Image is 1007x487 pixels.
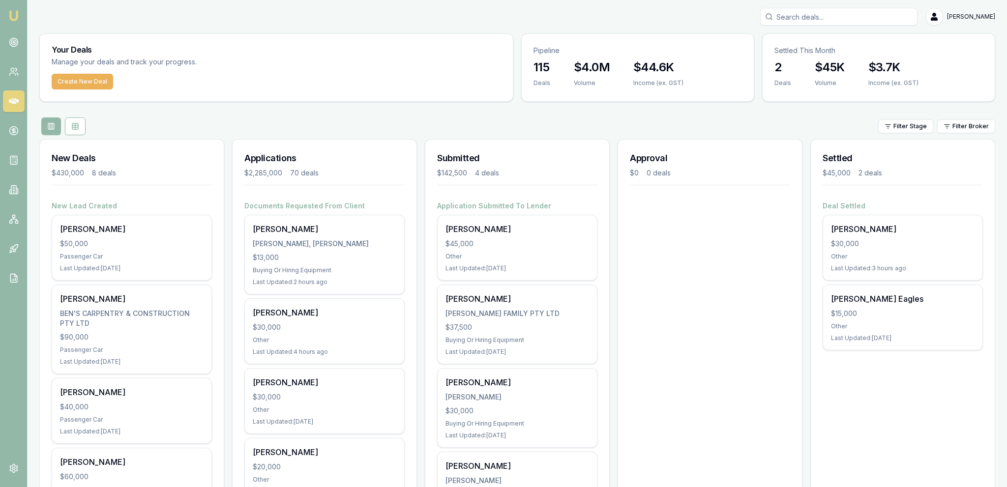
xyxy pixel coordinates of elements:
div: [PERSON_NAME] [60,293,204,305]
h3: 115 [533,59,550,75]
h3: $44.6K [633,59,683,75]
div: [PERSON_NAME] [60,456,204,468]
h3: Your Deals [52,46,501,54]
div: BEN'S CARPENTRY & CONSTRUCTION PTY LTD [60,309,204,328]
div: Last Updated: 2 hours ago [253,278,396,286]
div: Deals [533,79,550,87]
h3: $3.7K [868,59,918,75]
div: [PERSON_NAME] [445,223,589,235]
div: Last Updated: [DATE] [445,264,589,272]
div: Passenger Car [60,346,204,354]
div: $2,285,000 [244,168,282,178]
div: Last Updated: [DATE] [445,348,589,356]
h3: $4.0M [574,59,610,75]
div: [PERSON_NAME] Eagles [831,293,975,305]
div: [PERSON_NAME] [831,223,975,235]
div: $30,000 [253,322,396,332]
div: [PERSON_NAME] [445,392,589,402]
h3: Submitted [437,151,597,165]
span: [PERSON_NAME] [947,13,995,21]
div: $60,000 [60,472,204,482]
div: $13,000 [253,253,396,262]
div: Deals [774,79,791,87]
div: Volume [574,79,610,87]
div: 0 deals [647,168,671,178]
div: Last Updated: [DATE] [445,431,589,439]
h3: Settled [823,151,983,165]
h4: Documents Requested From Client [244,201,405,211]
div: [PERSON_NAME] [60,386,204,398]
div: [PERSON_NAME] [445,476,589,486]
h3: 2 [774,59,791,75]
div: [PERSON_NAME] [253,376,396,388]
div: Last Updated: [DATE] [253,418,396,426]
p: Manage your deals and track your progress. [52,57,303,68]
div: Last Updated: [DATE] [831,334,975,342]
div: $15,000 [831,309,975,318]
div: [PERSON_NAME] [445,460,589,472]
div: $430,000 [52,168,84,178]
div: $50,000 [60,239,204,249]
div: 4 deals [475,168,499,178]
input: Search deals [760,8,918,26]
div: Other [831,322,975,330]
div: $20,000 [253,462,396,472]
div: Last Updated: 3 hours ago [831,264,975,272]
div: Last Updated: 4 hours ago [253,348,396,356]
div: $45,000 [823,168,851,178]
div: [PERSON_NAME] FAMILY PTY LTD [445,309,589,318]
h4: New Lead Created [52,201,212,211]
button: Create New Deal [52,74,113,89]
div: Other [253,476,396,484]
span: Filter Broker [952,122,989,130]
p: Settled This Month [774,46,983,56]
h3: Approval [630,151,790,165]
div: $90,000 [60,332,204,342]
div: Other [445,253,589,260]
div: [PERSON_NAME] [445,376,589,388]
div: [PERSON_NAME] [253,307,396,318]
button: Filter Stage [878,119,933,133]
div: $37,500 [445,322,589,332]
h3: Applications [244,151,405,165]
h3: $45K [815,59,845,75]
div: [PERSON_NAME] [253,446,396,458]
div: Buying Or Hiring Equipment [253,266,396,274]
div: Income (ex. GST) [868,79,918,87]
button: Filter Broker [937,119,995,133]
div: $30,000 [253,392,396,402]
div: 70 deals [290,168,319,178]
h4: Application Submitted To Lender [437,201,597,211]
div: [PERSON_NAME] [445,293,589,305]
div: $142,500 [437,168,467,178]
div: Buying Or Hiring Equipment [445,336,589,344]
div: [PERSON_NAME] [253,223,396,235]
span: Filter Stage [893,122,927,130]
p: Pipeline [533,46,742,56]
div: Passenger Car [60,253,204,260]
div: [PERSON_NAME] [60,223,204,235]
div: 8 deals [92,168,116,178]
div: $30,000 [831,239,975,249]
div: Other [253,336,396,344]
div: $0 [630,168,639,178]
div: $30,000 [445,406,589,416]
div: Buying Or Hiring Equipment [445,420,589,428]
div: Last Updated: [DATE] [60,264,204,272]
div: 2 deals [859,168,882,178]
div: Last Updated: [DATE] [60,358,204,366]
div: Volume [815,79,845,87]
h4: Deal Settled [823,201,983,211]
h3: New Deals [52,151,212,165]
img: emu-icon-u.png [8,10,20,22]
div: Passenger Car [60,416,204,424]
div: Income (ex. GST) [633,79,683,87]
div: Last Updated: [DATE] [60,428,204,435]
div: Other [253,406,396,414]
div: $40,000 [60,402,204,412]
div: $45,000 [445,239,589,249]
div: [PERSON_NAME], [PERSON_NAME] [253,239,396,249]
div: Other [831,253,975,260]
